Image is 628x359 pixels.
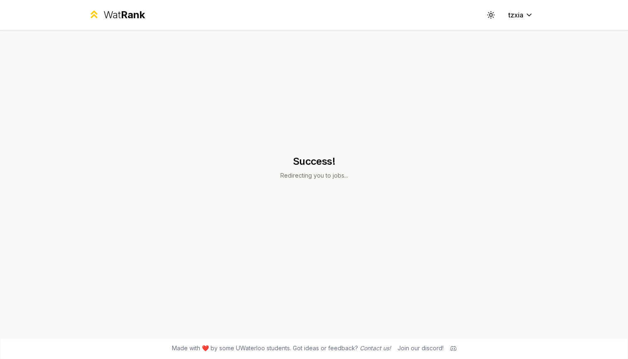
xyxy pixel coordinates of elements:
[121,9,145,21] span: Rank
[103,8,145,22] div: Wat
[88,8,145,22] a: WatRank
[280,155,348,168] h1: Success!
[502,7,540,22] button: tzxia
[508,10,523,20] span: tzxia
[280,171,348,180] p: Redirecting you to jobs...
[360,344,391,352] a: Contact us!
[397,344,444,352] div: Join our discord!
[172,344,391,352] span: Made with ❤️ by some UWaterloo students. Got ideas or feedback?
